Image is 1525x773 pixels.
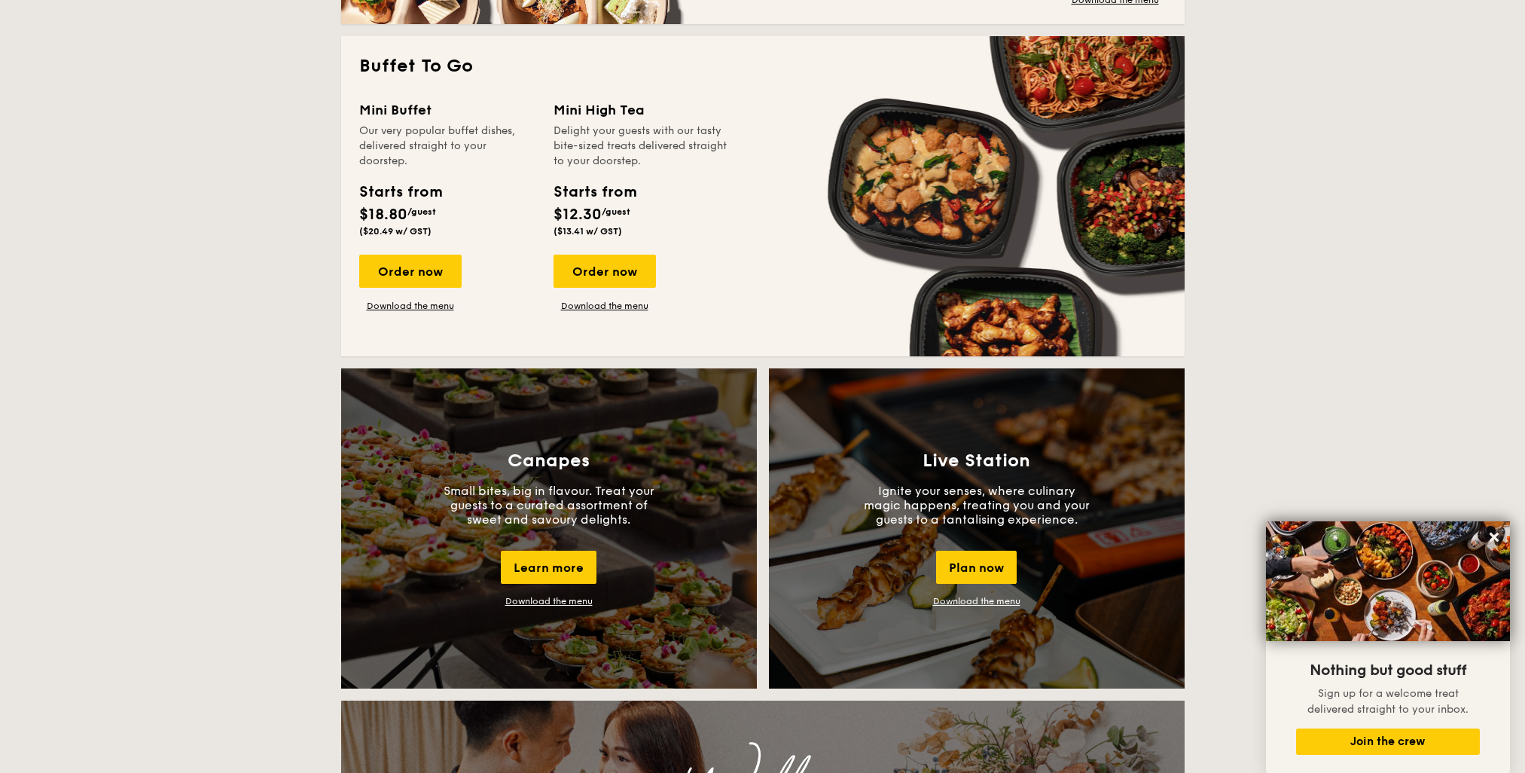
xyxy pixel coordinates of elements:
[508,451,590,472] h3: Canapes
[554,99,730,121] div: Mini High Tea
[554,124,730,169] div: Delight your guests with our tasty bite-sized treats delivered straight to your doorstep.
[359,300,462,312] a: Download the menu
[359,54,1167,78] h2: Buffet To Go
[554,181,636,203] div: Starts from
[602,206,630,217] span: /guest
[505,596,593,606] a: Download the menu
[359,226,432,237] span: ($20.49 w/ GST)
[554,300,656,312] a: Download the menu
[923,451,1030,472] h3: Live Station
[933,596,1020,606] a: Download the menu
[1266,521,1510,641] img: DSC07876-Edit02-Large.jpeg
[1296,729,1480,755] button: Join the crew
[359,181,441,203] div: Starts from
[359,124,535,169] div: Our very popular buffet dishes, delivered straight to your doorstep.
[1310,661,1466,680] span: Nothing but good stuff
[359,206,407,224] span: $18.80
[501,551,596,584] div: Learn more
[359,255,462,288] div: Order now
[436,484,662,527] p: Small bites, big in flavour. Treat your guests to a curated assortment of sweet and savoury delig...
[1482,525,1506,549] button: Close
[1307,687,1469,716] span: Sign up for a welcome treat delivered straight to your inbox.
[554,206,602,224] span: $12.30
[359,99,535,121] div: Mini Buffet
[864,484,1090,527] p: Ignite your senses, where culinary magic happens, treating you and your guests to a tantalising e...
[407,206,436,217] span: /guest
[936,551,1017,584] div: Plan now
[554,255,656,288] div: Order now
[554,226,622,237] span: ($13.41 w/ GST)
